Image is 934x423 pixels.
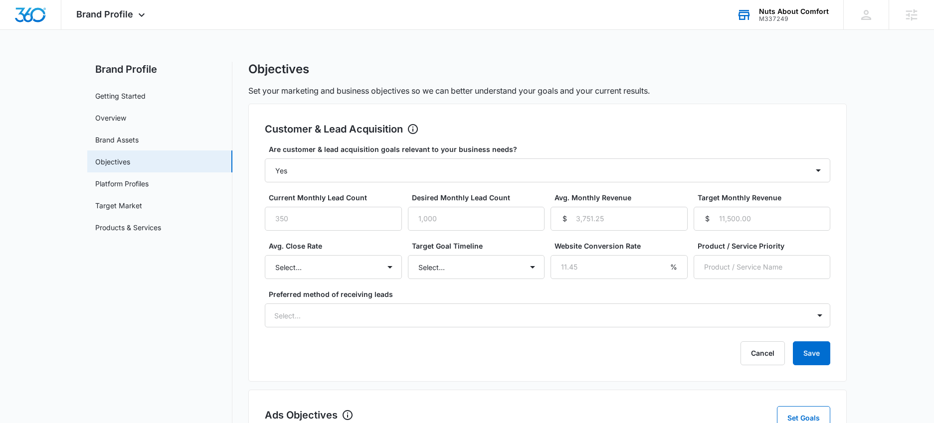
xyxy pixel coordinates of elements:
label: Current Monthly Lead Count [269,192,406,203]
label: Product / Service Priority [698,241,835,251]
button: Save [793,341,830,365]
div: % [666,255,682,279]
button: Cancel [741,341,785,365]
div: $ [557,207,572,231]
label: Avg. Monthly Revenue [555,192,692,203]
a: Getting Started [95,91,146,101]
div: Domain Overview [38,59,89,65]
h1: Objectives [248,62,309,77]
label: Target Goal Timeline [412,241,549,251]
a: Products & Services [95,222,161,233]
input: 1,000 [408,207,545,231]
input: 3,751.25 [551,207,688,231]
label: Website Conversion Rate [555,241,692,251]
label: Preferred method of receiving leads [269,289,834,299]
a: Overview [95,113,126,123]
a: Objectives [95,156,130,167]
img: tab_domain_overview_orange.svg [27,58,35,66]
a: Brand Assets [95,135,139,145]
div: Keywords by Traffic [110,59,168,65]
input: Product / Service Name [694,255,831,279]
p: Set your marketing and business objectives so we can better understand your goals and your curren... [248,85,847,97]
label: Desired Monthly Lead Count [412,192,549,203]
img: logo_orange.svg [16,16,24,24]
div: $ [700,207,716,231]
a: Platform Profiles [95,178,149,189]
span: Brand Profile [76,9,133,19]
label: Avg. Close Rate [269,241,406,251]
img: website_grey.svg [16,26,24,34]
div: v 4.0.25 [28,16,49,24]
input: 350 [265,207,402,231]
div: Domain: [DOMAIN_NAME] [26,26,110,34]
label: Are customer & lead acquisition goals relevant to your business needs? [269,144,834,154]
a: Target Market [95,200,142,211]
div: account id [759,15,829,22]
h2: Ads Objectives [265,408,338,423]
h2: Customer & Lead Acquisition [265,122,403,137]
label: Target Monthly Revenue [698,192,835,203]
input: 11,500.00 [694,207,831,231]
div: account name [759,7,829,15]
h2: Brand Profile [87,62,232,77]
img: tab_keywords_by_traffic_grey.svg [99,58,107,66]
input: 11.45 [551,255,688,279]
